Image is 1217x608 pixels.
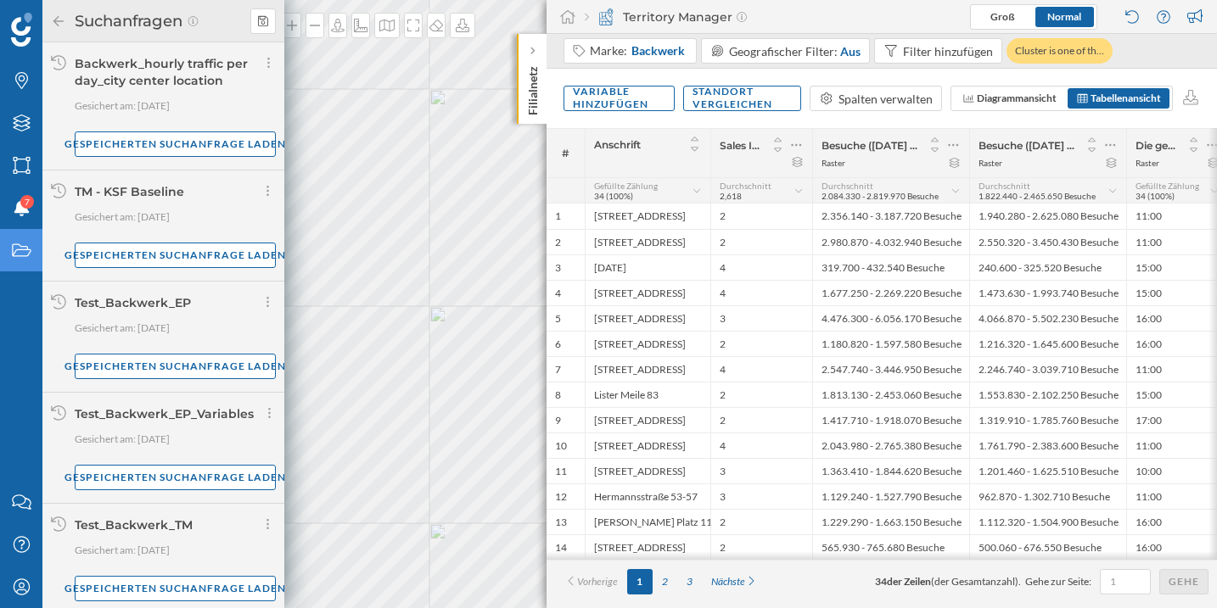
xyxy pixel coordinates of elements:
[1136,157,1159,169] div: Raster
[969,229,1126,254] div: 2.550.320 - 3.450.430 Besuche
[979,139,1075,152] span: Besuche ([DATE] bis [DATE])
[969,254,1126,280] div: 240.600 - 325.520 Besuche
[729,44,838,59] span: Geografischer Filter:
[585,8,747,25] div: Territory Manager
[979,191,1096,201] span: 1.822.440 - 2.465.650 Besuche
[812,483,969,509] div: 1.129.240 - 1.527.790 Besuche
[75,56,248,88] div: Backwerk_hourly traffic per day_city center location
[969,382,1126,407] div: 1.553.830 - 2.102.250 Besuche
[585,509,710,534] div: [PERSON_NAME] Platz 11
[934,575,1021,588] span: der Gesamtanzahl).
[590,42,687,59] div: Marke:
[812,229,969,254] div: 2.980.870 - 4.032.940 Besuche
[564,80,674,118] div: Variable hinzufügen
[75,184,184,199] div: TM - KSF Baseline
[555,363,561,377] div: 7
[585,458,710,483] div: [STREET_ADDRESS]
[822,191,939,201] span: 2.084.330 - 2.819.970 Besuche
[524,59,541,115] p: Filialnetz
[969,432,1126,458] div: 1.761.790 - 2.383.600 Besuche
[585,331,710,356] div: [STREET_ADDRESS]
[555,146,576,161] span: #
[75,295,191,310] div: Test_Backwerk_EP
[75,517,193,533] div: Test_Backwerk_TM
[822,181,873,191] span: Durchschnitt
[555,490,567,504] div: 12
[720,191,742,201] span: 2,618
[710,534,812,560] div: 2
[555,465,567,478] div: 11
[594,191,633,201] span: 34 (100%)
[585,483,710,509] div: Hermannsstraße 53-57
[969,509,1126,534] div: 1.112.320 - 1.504.900 Besuche
[555,541,567,555] div: 14
[1136,191,1175,201] span: 34 (100%)
[812,331,969,356] div: 1.180.820 - 1.597.580 Besuche
[903,42,993,60] div: Filter hinzufügen
[75,431,276,448] p: Gesichert am: [DATE]
[812,280,969,305] div: 1.677.250 - 2.269.220 Besuche
[720,139,761,152] span: Sales Index
[710,458,812,483] div: 3
[812,509,969,534] div: 1.229.290 - 1.663.150 Besuche
[1007,38,1113,64] div: Cluster is one of th…
[875,575,887,588] span: 34
[710,509,812,534] div: 2
[822,157,845,169] div: Raster
[812,534,969,560] div: 565.930 - 765.680 Besuche
[75,98,276,114] p: Gesichert am: [DATE]
[75,406,254,421] div: Test_Backwerk_EP_Variables
[979,181,1030,191] span: Durchschnitt
[812,356,969,382] div: 2.547.740 - 3.446.950 Besuche
[812,382,969,407] div: 1.813.130 - 2.453.060 Besuche
[594,181,658,191] span: Gefüllte Zählung
[585,254,710,280] div: [DATE]
[75,542,276,559] p: Gesichert am: [DATE]
[555,261,561,275] div: 3
[710,280,812,305] div: 4
[555,236,561,249] div: 2
[838,90,933,108] div: Spalten verwalten
[631,42,685,59] span: Backwerk
[585,204,710,229] div: [STREET_ADDRESS]
[812,254,969,280] div: 319.700 - 432.540 Besuche
[585,432,710,458] div: [STREET_ADDRESS]
[64,248,286,261] span: Gespeicherten Suchanfrage laden
[555,414,561,427] div: 9
[812,204,969,229] div: 2.356.140 - 3.187.720 Besuche
[969,483,1126,509] div: 962.870 - 1.302.710 Besuche
[585,280,710,305] div: [STREET_ADDRESS]
[710,407,812,432] div: 2
[555,209,561,223] div: 1
[1025,574,1091,589] span: Gehe zur Seite:
[585,305,710,331] div: [STREET_ADDRESS]
[969,305,1126,331] div: 4.066.870 - 5.502.230 Besuche
[75,209,276,226] p: Gesichert am: [DATE]
[555,388,561,402] div: 8
[1047,10,1081,23] span: Normal
[594,138,641,151] span: Anschrift
[710,305,812,331] div: 3
[931,575,934,588] span: (
[969,356,1126,382] div: 2.246.740 - 3.039.710 Besuche
[585,534,710,560] div: [STREET_ADDRESS]
[710,356,812,382] div: 4
[840,42,861,60] div: Aus
[64,471,286,483] span: Gespeicherten Suchanfrage laden
[969,204,1126,229] div: 1.940.280 - 2.625.080 Besuche
[66,8,187,35] h2: Suchanfragen
[977,92,1057,104] span: Diagrammansicht
[979,157,1002,169] div: Raster
[1136,181,1199,191] span: Gefüllte Zählung
[969,534,1126,560] div: 500.060 - 676.550 Besuche
[555,337,561,351] div: 6
[710,331,812,356] div: 2
[555,516,567,529] div: 13
[710,382,812,407] div: 2
[1105,573,1146,590] input: 1
[969,331,1126,356] div: 1.216.320 - 1.645.600 Besuche
[710,483,812,509] div: 3
[585,356,710,382] div: [STREET_ADDRESS]
[1136,139,1177,152] span: Die geschäftigste Stunde des Tages ([DATE] bis [DATE])
[585,229,710,254] div: [STREET_ADDRESS]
